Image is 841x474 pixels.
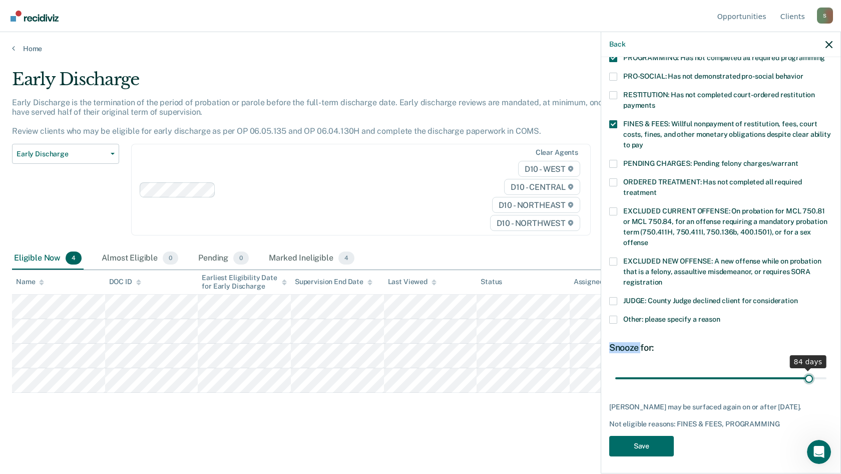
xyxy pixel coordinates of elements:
div: DOC ID [109,278,141,286]
div: Not eligible reasons: FINES & FEES, PROGRAMMING [609,420,832,428]
div: Marked Ineligible [267,248,356,270]
div: Snooze for: [609,342,832,353]
span: D10 - NORTHWEST [490,215,580,231]
iframe: Intercom live chat [807,440,831,464]
span: EXCLUDED CURRENT OFFENSE: On probation for MCL 750.81 or MCL 750.84, for an offense requiring a m... [623,207,827,247]
span: EXCLUDED NEW OFFENSE: A new offense while on probation that is a felony, assaultive misdemeanor, ... [623,257,821,286]
span: JUDGE: County Judge declined client for consideration [623,297,798,305]
div: Supervision End Date [295,278,372,286]
button: Save [609,436,674,456]
div: S [817,8,833,24]
span: Early Discharge [17,150,107,158]
span: 4 [338,252,354,265]
span: 0 [233,252,249,265]
span: RESTITUTION: Has not completed court-ordered restitution payments [623,91,815,109]
span: PROGRAMMING: Has not completed all required programming [623,54,825,62]
button: Profile dropdown button [817,8,833,24]
p: Early Discharge is the termination of the period of probation or parole before the full-term disc... [12,98,634,136]
div: Name [16,278,44,286]
span: 4 [66,252,82,265]
span: PRO-SOCIAL: Has not demonstrated pro-social behavior [623,72,803,80]
img: Recidiviz [11,11,59,22]
div: [PERSON_NAME] may be surfaced again on or after [DATE]. [609,403,832,411]
span: PENDING CHARGES: Pending felony charges/warrant [623,159,798,167]
div: Last Viewed [388,278,437,286]
span: FINES & FEES: Willful nonpayment of restitution, fees, court costs, fines, and other monetary obl... [623,120,831,149]
span: 0 [163,252,178,265]
span: D10 - CENTRAL [504,179,580,195]
div: Clear agents [536,148,578,157]
button: Back [609,40,625,49]
div: Eligible Now [12,248,84,270]
span: D10 - NORTHEAST [492,197,580,213]
span: Other: please specify a reason [623,315,720,323]
div: Pending [196,248,251,270]
div: 84 days [790,355,826,368]
div: Status [481,278,502,286]
div: Assigned to [574,278,621,286]
a: Home [12,44,829,53]
div: Earliest Eligibility Date for Early Discharge [202,274,287,291]
div: Early Discharge [12,69,643,98]
div: Almost Eligible [100,248,180,270]
span: D10 - WEST [518,161,580,177]
span: ORDERED TREATMENT: Has not completed all required treatment [623,178,802,196]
